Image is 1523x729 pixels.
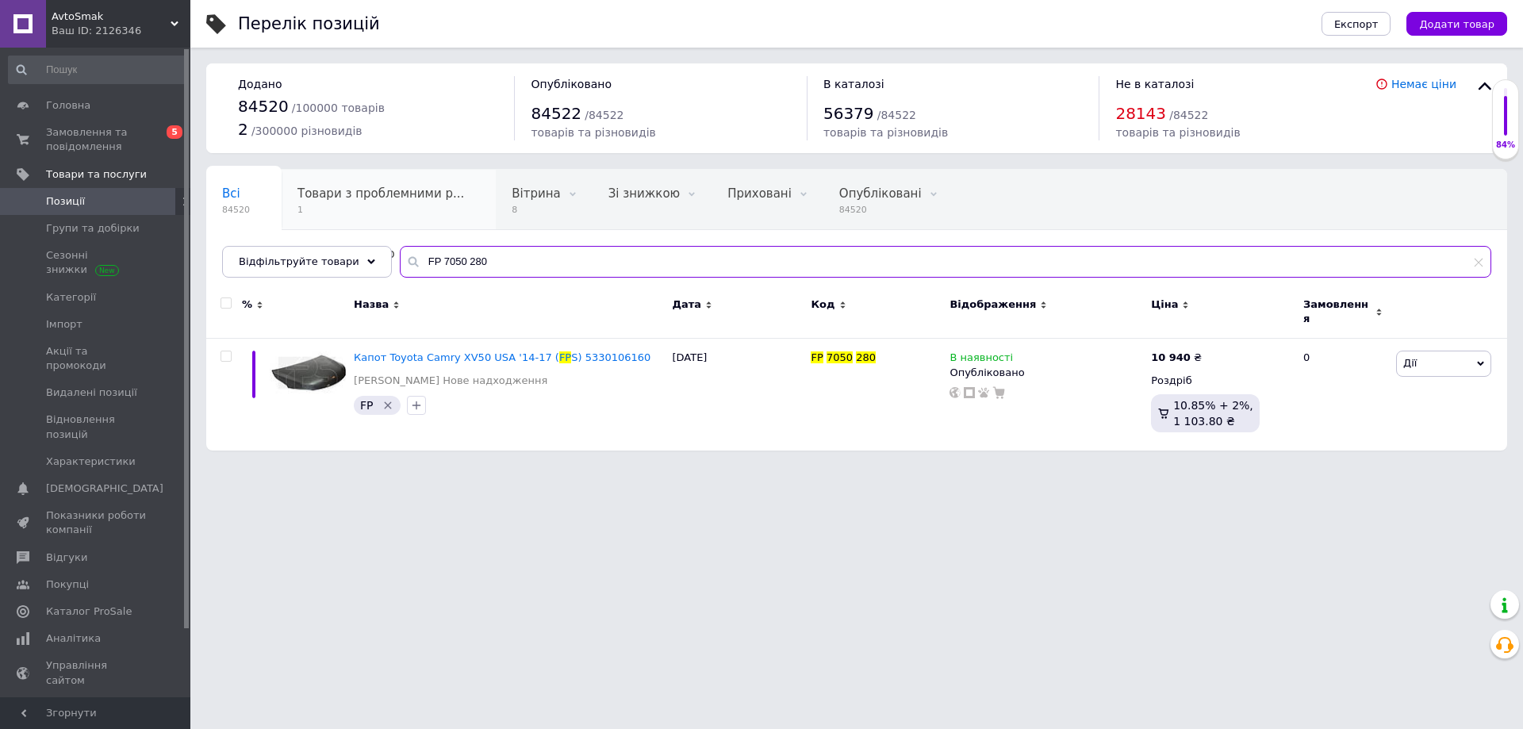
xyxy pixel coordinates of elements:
span: 84520 [839,204,922,216]
span: 84520 [238,97,289,116]
span: Всі [222,186,240,201]
span: Код [811,297,834,312]
button: Експорт [1322,12,1391,36]
span: Опубліковані [839,186,922,201]
span: 84520 [222,204,250,216]
span: / 300000 різновидів [251,125,363,137]
div: 84% [1493,140,1518,151]
span: 5 [167,125,182,139]
span: 280 [856,351,876,363]
span: Покупці [46,577,89,592]
span: / 84522 [1169,109,1208,121]
input: Пошук по назві позиції, артикулу і пошуковим запитам [400,246,1491,278]
div: 0 [1294,339,1392,451]
a: [PERSON_NAME] Нове надходження [354,374,547,388]
span: Ціна [1151,297,1178,312]
span: товарів та різновидів [531,126,655,139]
span: Назва [354,297,389,312]
span: 1 [297,204,464,216]
span: Товари та послуги [46,167,147,182]
span: FP [360,399,374,412]
span: Відновлення позицій [46,412,147,441]
span: товарів та різновидів [823,126,948,139]
span: FP [559,351,571,363]
span: FP [811,351,823,363]
span: 8 [512,204,560,216]
span: 1 103.80 ₴ [1173,415,1235,428]
b: 10 940 [1151,351,1191,363]
span: Відображення [949,297,1036,312]
div: Ваш ID: 2126346 [52,24,190,38]
span: Дії [1403,357,1417,369]
span: Зі знижкою [608,186,680,201]
span: Групи та добірки [46,221,140,236]
a: Капот Toyota Camry XV50 USA '14-17 (FPS) 5330106160 [354,351,650,363]
svg: Видалити мітку [382,399,394,412]
span: Додати товар [1419,18,1494,30]
span: Управління сайтом [46,658,147,687]
span: Аналітика [46,631,101,646]
span: / 84522 [877,109,916,121]
span: Експорт [1334,18,1379,30]
span: AvtoSmak [52,10,171,24]
span: Позиції [46,194,85,209]
span: В каталозі [823,78,884,90]
span: 2 [238,120,248,139]
div: ₴ [1151,351,1202,365]
span: Головна [46,98,90,113]
span: Показники роботи компанії [46,508,147,537]
span: S) 5330106160 [571,351,650,363]
span: / 100000 товарів [292,102,385,114]
span: Приховані [727,186,792,201]
span: Вітрина [512,186,560,201]
span: Сезонні знижки [46,248,147,277]
span: Категорії [46,290,96,305]
span: Каталог ProSale [46,604,132,619]
span: [DEMOGRAPHIC_DATA] [46,482,163,496]
div: Роздріб [1151,374,1290,388]
span: Замовлення [1303,297,1371,326]
span: Дата [672,297,701,312]
span: 7050 [827,351,853,363]
div: [DATE] [668,339,807,451]
span: 10.85% + 2%, [1173,399,1253,412]
span: Додано [238,78,282,90]
span: 28143 [1115,104,1166,123]
span: Акції та промокоди [46,344,147,373]
span: товарів та різновидів [1115,126,1240,139]
span: Капот Toyota Camry XV50 USA '14-17 ( [354,351,559,363]
span: Характеристики [46,455,136,469]
a: Немає ціни [1391,78,1456,90]
span: Товари з проблемними р... [297,186,464,201]
span: Замовлення та повідомлення [46,125,147,154]
span: Відгуки [46,551,87,565]
span: % [242,297,252,312]
div: Перелік позицій [238,16,380,33]
div: Товари з проблемними різновидами [282,170,496,230]
img: Капот Toyota Camry XV50 USA '14-17 (FPS) 5330106160 [270,351,346,395]
button: Додати товар [1406,12,1507,36]
span: 84522 [531,104,581,123]
span: 56379 [823,104,874,123]
div: Опубліковано [949,366,1143,380]
span: Відфільтруйте товари [239,255,359,267]
span: В наявності [949,351,1013,368]
span: Імпорт [46,317,82,332]
input: Пошук [8,56,187,84]
span: Видалені позиції [46,386,137,400]
span: Опубликованные, Без фото [222,247,395,261]
span: Не в каталозі [1115,78,1194,90]
span: Опубліковано [531,78,612,90]
span: / 84522 [585,109,623,121]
